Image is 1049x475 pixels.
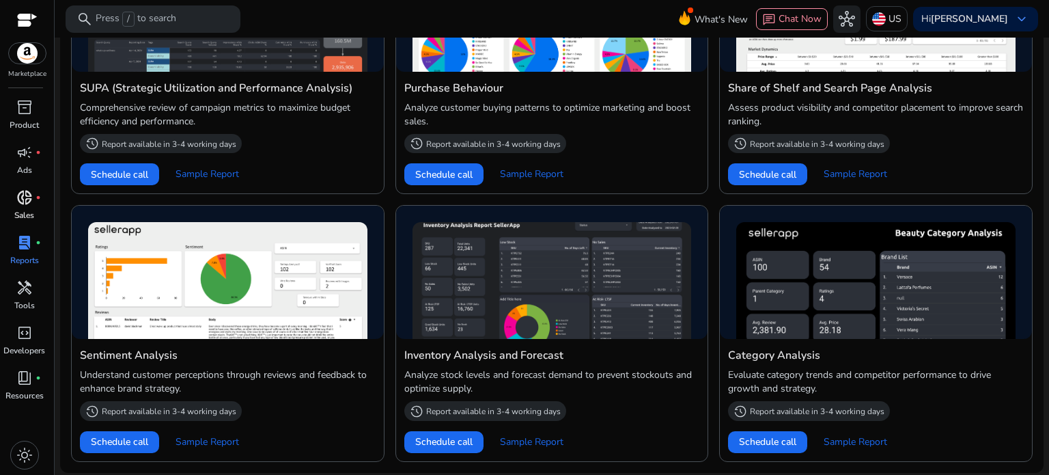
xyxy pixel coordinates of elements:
span: Schedule call [415,435,473,449]
button: Sample Report [489,163,574,185]
span: Schedule call [739,435,796,449]
span: Sample Report [824,167,887,181]
p: Press to search [96,12,176,27]
span: What's New [695,8,748,31]
b: [PERSON_NAME] [931,12,1008,25]
button: Sample Report [165,431,250,453]
p: Report available in 3-4 working days [102,139,236,150]
button: Sample Report [813,431,898,453]
p: Report available in 3-4 working days [426,139,561,150]
span: code_blocks [16,325,33,341]
span: Sample Report [176,167,239,181]
p: Assess product visibility and competitor placement to improve search ranking. [728,101,1024,128]
span: fiber_manual_record [36,375,41,381]
span: book_4 [16,370,33,386]
p: Comprehensive review of campaign metrics to maximize budget efficiency and performance. [80,101,376,128]
button: Schedule call [80,431,159,453]
h4: Category Analysis [728,347,1024,364]
p: Hi [921,14,1008,24]
p: Report available in 3-4 working days [426,406,561,417]
p: Marketplace [8,69,46,79]
p: Resources [5,390,44,402]
button: Schedule call [404,163,484,185]
span: history_2 [85,137,99,150]
span: Sample Report [500,435,563,449]
p: Tools [14,299,35,312]
span: history_2 [733,405,747,418]
p: Analyze stock levels and forecast demand to prevent stockouts and optimize supply. [404,368,700,396]
span: history_2 [85,405,99,418]
span: Schedule call [91,167,148,182]
span: hub [839,11,855,27]
img: amazon.svg [9,43,46,64]
span: light_mode [16,447,33,463]
button: chatChat Now [756,8,828,30]
span: Sample Report [176,435,239,449]
span: Chat Now [779,12,822,25]
h4: SUPA (Strategic Utilization and Performance Analysis) [80,80,376,96]
span: history_2 [410,137,423,150]
button: Schedule call [728,163,807,185]
p: Sales [14,209,34,221]
p: Product [10,119,39,131]
button: Schedule call [404,431,484,453]
p: Report available in 3-4 working days [750,139,884,150]
span: keyboard_arrow_down [1013,11,1030,27]
p: Ads [17,164,32,176]
p: Understand customer perceptions through reviews and feedback to enhance brand strategy. [80,368,376,396]
p: Developers [3,344,45,357]
button: Schedule call [728,431,807,453]
span: Sample Report [500,167,563,181]
span: Schedule call [739,167,796,182]
span: fiber_manual_record [36,240,41,245]
span: Sample Report [824,435,887,449]
button: Sample Report [489,431,574,453]
span: Schedule call [91,435,148,449]
span: fiber_manual_record [36,150,41,155]
span: campaign [16,144,33,161]
span: search [76,11,93,27]
span: chat [762,13,776,27]
h4: Share of Shelf and Search Page Analysis [728,80,1024,96]
h4: Purchase Behaviour [404,80,700,96]
h4: Sentiment Analysis [80,347,376,364]
button: Sample Report [813,163,898,185]
span: / [122,12,135,27]
span: fiber_manual_record [36,195,41,200]
span: inventory_2 [16,99,33,116]
p: US [889,7,901,31]
p: Reports [10,254,39,267]
span: history_2 [410,405,423,418]
button: Sample Report [165,163,250,185]
button: Schedule call [80,163,159,185]
h4: Inventory Analysis and Forecast [404,347,700,364]
span: history_2 [733,137,747,150]
p: Analyze customer buying patterns to optimize marketing and boost sales. [404,101,700,128]
span: handyman [16,280,33,296]
span: donut_small [16,189,33,206]
p: Report available in 3-4 working days [750,406,884,417]
button: hub [833,5,861,33]
span: lab_profile [16,234,33,251]
span: Schedule call [415,167,473,182]
p: Report available in 3-4 working days [102,406,236,417]
img: us.svg [872,12,886,26]
p: Evaluate category trends and competitor performance to drive growth and strategy. [728,368,1024,396]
